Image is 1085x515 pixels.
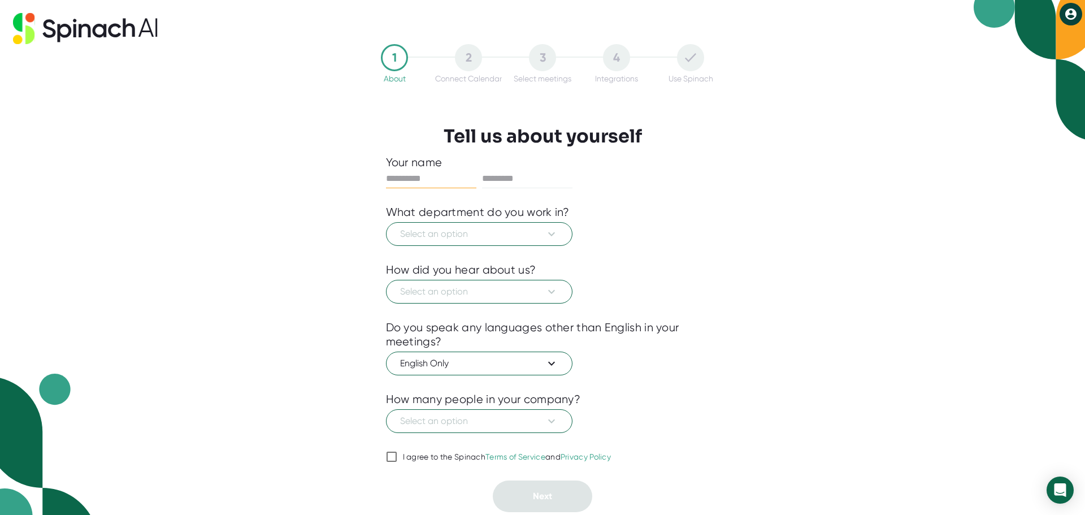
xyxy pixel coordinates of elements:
div: 4 [603,44,630,71]
span: English Only [400,357,558,370]
button: Select an option [386,222,572,246]
div: 3 [529,44,556,71]
a: Privacy Policy [561,452,611,461]
span: Select an option [400,227,558,241]
div: About [384,74,406,83]
div: Open Intercom Messenger [1047,477,1074,504]
div: Your name [386,155,700,170]
button: Next [493,481,592,512]
div: How did you hear about us? [386,263,536,277]
div: Connect Calendar [435,74,502,83]
button: Select an option [386,409,572,433]
div: Select meetings [514,74,571,83]
div: How many people in your company? [386,392,581,406]
div: Do you speak any languages other than English in your meetings? [386,321,700,349]
span: Select an option [400,414,558,428]
div: 2 [455,44,482,71]
div: Use Spinach [669,74,713,83]
span: Next [533,491,552,501]
button: English Only [386,352,572,375]
div: What department do you work in? [386,205,570,219]
span: Select an option [400,285,558,298]
a: Terms of Service [485,452,545,461]
div: 1 [381,44,408,71]
div: I agree to the Spinach and [403,452,611,462]
h3: Tell us about yourself [444,125,642,147]
button: Select an option [386,280,572,304]
div: Integrations [595,74,638,83]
